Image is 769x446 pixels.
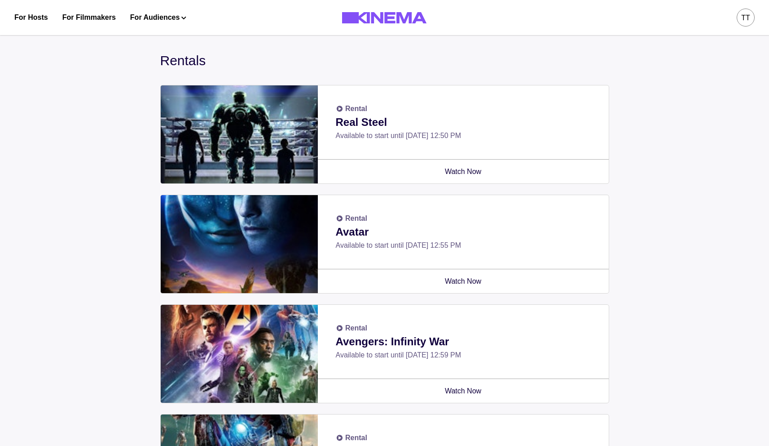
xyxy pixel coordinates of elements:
[345,213,367,224] p: Rental
[345,433,367,443] p: Rental
[336,130,591,141] p: Available to start until [DATE] 12:50 PM
[323,269,603,293] a: Watch Now
[62,12,116,23] a: For Filmmakers
[323,160,603,183] a: Watch Now
[336,114,591,130] p: Real Steel
[345,103,367,114] p: Rental
[130,12,186,23] button: For Audiences
[741,13,750,23] div: tt
[160,50,609,71] div: Rentals
[336,224,591,240] p: Avatar
[336,240,591,251] p: Available to start until [DATE] 12:55 PM
[336,334,591,350] p: Avengers: Infinity War
[336,350,591,361] p: Available to start until [DATE] 12:59 PM
[345,323,367,334] p: Rental
[323,379,603,403] a: Watch Now
[14,12,48,23] a: For Hosts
